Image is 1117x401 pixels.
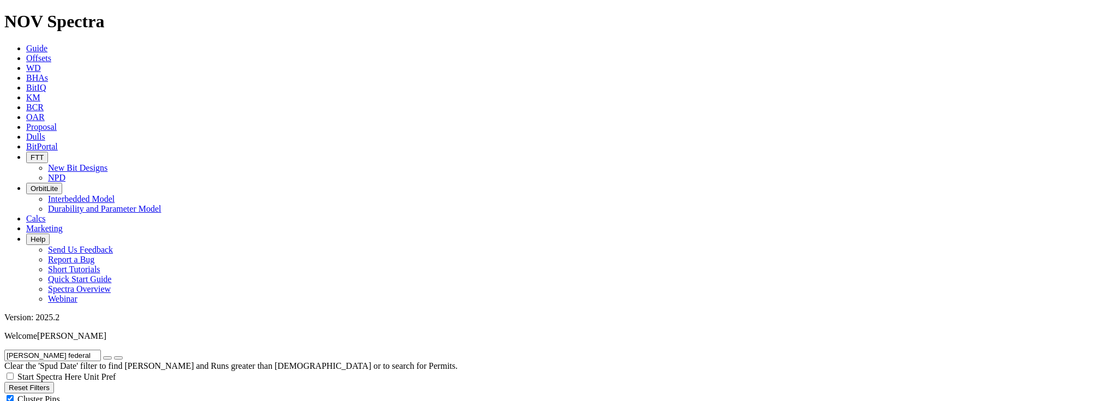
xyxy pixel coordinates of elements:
[26,224,63,233] a: Marketing
[48,274,111,284] a: Quick Start Guide
[26,53,51,63] a: Offsets
[7,373,14,380] input: Start Spectra Here
[26,152,48,163] button: FTT
[4,382,54,393] button: Reset Filters
[48,265,100,274] a: Short Tutorials
[37,331,106,340] span: [PERSON_NAME]
[4,350,101,361] input: Search
[48,284,111,294] a: Spectra Overview
[26,63,41,73] a: WD
[26,83,46,92] a: BitIQ
[48,255,94,264] a: Report a Bug
[48,173,65,182] a: NPD
[4,11,1113,32] h1: NOV Spectra
[26,122,57,131] a: Proposal
[4,331,1113,341] p: Welcome
[26,142,58,151] a: BitPortal
[26,44,47,53] a: Guide
[48,204,161,213] a: Durability and Parameter Model
[26,214,46,223] a: Calcs
[48,294,77,303] a: Webinar
[26,93,40,102] a: KM
[48,245,113,254] a: Send Us Feedback
[26,183,62,194] button: OrbitLite
[26,132,45,141] a: Dulls
[17,372,81,381] span: Start Spectra Here
[48,163,107,172] a: New Bit Designs
[31,184,58,193] span: OrbitLite
[4,361,458,370] span: Clear the 'Spud Date' filter to find [PERSON_NAME] and Runs greater than [DEMOGRAPHIC_DATA] or to...
[4,313,1113,322] div: Version: 2025.2
[26,112,45,122] a: OAR
[31,153,44,161] span: FTT
[31,235,45,243] span: Help
[48,194,115,204] a: Interbedded Model
[26,103,44,112] a: BCR
[83,372,116,381] span: Unit Pref
[26,234,50,245] button: Help
[26,73,48,82] a: BHAs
